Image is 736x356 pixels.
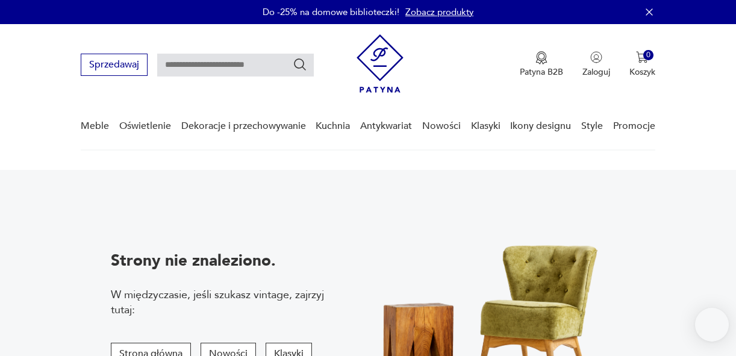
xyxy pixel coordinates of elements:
p: Do -25% na domowe biblioteczki! [263,6,399,18]
a: Oświetlenie [119,103,171,149]
button: 0Koszyk [629,51,655,78]
a: Ikona medaluPatyna B2B [520,51,563,78]
a: Kuchnia [316,103,350,149]
a: Ikony designu [510,103,571,149]
a: Style [581,103,603,149]
a: Antykwariat [360,103,412,149]
p: W międzyczasie, jeśli szukasz vintage, zajrzyj tutaj: [111,287,342,317]
p: Koszyk [629,66,655,78]
img: Ikona medalu [535,51,547,64]
a: Promocje [613,103,655,149]
p: Strony nie znaleziono. [111,250,342,272]
button: Patyna B2B [520,51,563,78]
a: Klasyki [471,103,501,149]
button: Szukaj [293,57,307,72]
img: Ikona koszyka [636,51,648,63]
button: Zaloguj [582,51,610,78]
div: 0 [643,50,653,60]
a: Zobacz produkty [405,6,473,18]
img: Patyna - sklep z meblami i dekoracjami vintage [357,34,404,93]
iframe: Smartsupp widget button [695,308,729,342]
a: Nowości [422,103,461,149]
a: Meble [81,103,109,149]
p: Patyna B2B [520,66,563,78]
button: Sprzedawaj [81,54,148,76]
img: Ikonka użytkownika [590,51,602,63]
p: Zaloguj [582,66,610,78]
a: Sprzedawaj [81,61,148,70]
a: Dekoracje i przechowywanie [181,103,306,149]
